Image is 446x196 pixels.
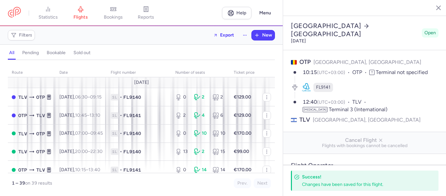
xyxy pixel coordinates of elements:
[59,130,103,136] span: [DATE],
[18,148,27,155] span: TLV
[213,94,226,100] div: 2
[138,14,154,20] span: reports
[111,112,119,119] span: 1L
[130,6,162,20] a: reports
[303,99,317,105] time: 12:40
[352,69,369,76] span: OTP
[213,148,226,155] div: 15
[25,180,52,186] span: on 39 results
[175,94,189,100] div: 0
[234,130,251,136] strong: €170.00
[8,30,35,40] button: Filters
[111,130,119,137] span: 1L
[9,50,14,56] h4: all
[75,113,87,118] time: 10:45
[134,80,149,85] span: [DATE]
[75,130,103,136] span: –
[252,30,275,40] button: New
[36,166,45,173] span: TLV
[299,58,311,66] span: OTP
[111,94,119,100] span: 1L
[75,94,88,100] time: 06:30
[36,112,45,119] span: TLV
[75,149,88,154] time: 20:00
[291,162,438,169] h4: Flight Operator
[18,130,27,137] span: TLV
[376,69,428,75] span: Terminal not specified
[90,130,103,136] time: 09:45
[123,94,141,100] span: FL9140
[39,14,58,20] span: statistics
[220,33,234,38] span: Export
[73,50,90,56] h4: sold out
[111,167,119,173] span: 1L
[291,22,419,38] h2: [GEOGRAPHIC_DATA] [GEOGRAPHIC_DATA]
[303,107,327,112] span: [MEDICAL_DATA]
[352,98,369,106] span: TLV
[36,148,45,155] span: OTP
[302,83,311,92] figure: FL airline logo
[75,113,100,118] span: –
[209,30,238,40] button: Export
[175,148,189,155] div: 13
[75,94,102,100] span: –
[59,149,103,154] span: [DATE],
[59,94,102,100] span: [DATE],
[97,6,130,20] a: bookings
[194,130,207,137] div: 10
[123,112,141,119] span: FL9141
[230,68,259,78] th: Ticket price
[75,167,100,173] span: –
[120,167,122,173] span: •
[194,167,207,173] div: 14
[111,148,119,155] span: 1L
[18,166,27,173] span: OTP
[75,149,103,154] span: –
[213,112,226,119] div: 6
[47,50,66,56] h4: bookable
[317,99,345,105] span: (UTC+03:00)
[89,113,100,118] time: 13:10
[75,130,88,136] time: 07:00
[120,148,122,155] span: •
[262,33,272,38] span: New
[303,69,317,75] time: 10:15
[236,10,246,15] span: Help
[302,181,424,188] div: Changes have been saved for this flight.
[234,94,251,100] strong: €129.00
[369,70,374,75] span: T
[36,94,45,101] span: OTP
[123,130,141,137] span: FL9140
[120,130,122,137] span: •
[234,178,251,188] button: Prev.
[123,148,141,155] span: FL9140
[171,68,230,78] th: number of seats
[88,167,100,173] time: 13:40
[8,68,56,78] th: route
[302,174,424,180] h4: Success!
[75,167,86,173] time: 10:15
[32,6,64,20] a: statistics
[213,130,226,137] div: 10
[90,94,102,100] time: 09:15
[424,30,436,36] span: Open
[120,94,122,100] span: •
[234,149,249,154] strong: €99.00
[59,113,100,118] span: [DATE],
[18,94,27,101] span: TLV
[213,167,226,173] div: 14
[255,7,275,19] button: Menu
[104,14,123,20] span: bookings
[175,167,189,173] div: 0
[90,149,103,154] time: 22:30
[18,112,27,119] span: OTP
[12,180,25,186] strong: 1 – 39
[329,106,388,113] span: Terminal 3 (International)
[316,84,330,91] span: FL9141
[234,113,251,118] strong: €129.00
[19,33,32,38] span: Filters
[8,7,21,19] a: CitizenPlane red outlined logo
[234,167,251,173] strong: €170.00
[313,59,421,65] span: [GEOGRAPHIC_DATA], [GEOGRAPHIC_DATA]
[288,143,441,148] span: Flights with bookings cannot be cancelled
